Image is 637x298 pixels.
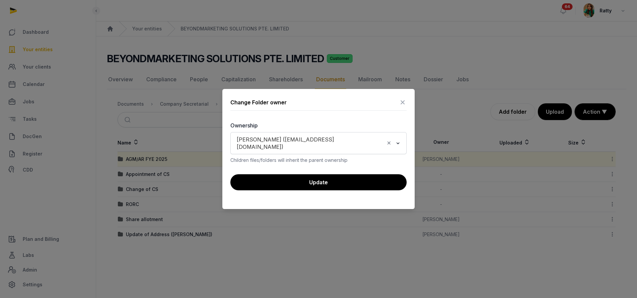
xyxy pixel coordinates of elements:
button: Update [230,174,407,190]
button: Clear Selected [386,138,392,148]
input: Search for option [379,135,384,151]
div: Change Folder owner [230,98,287,106]
div: Search for option [234,134,403,153]
div: Children files/folders will inherit the parent ownership [230,157,407,164]
span: [PERSON_NAME] ([EMAIL_ADDRESS][DOMAIN_NAME]) [235,135,378,151]
label: Ownership [230,121,407,129]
